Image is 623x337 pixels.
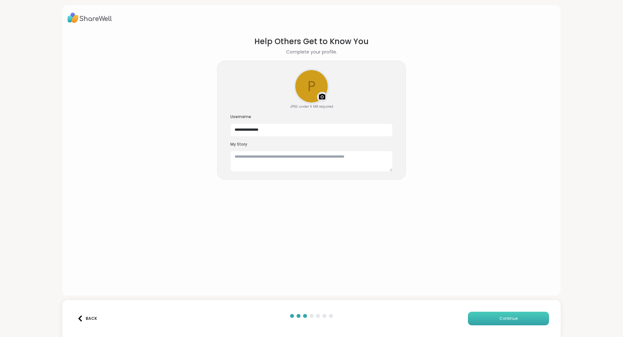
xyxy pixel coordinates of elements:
[254,36,369,47] h1: Help Others Get to Know You
[499,316,518,321] span: Continue
[67,10,112,25] img: ShareWell Logo
[77,316,97,321] div: Back
[286,49,337,55] h2: Complete your profile.
[230,142,393,147] h3: My Story
[230,114,393,120] h3: Username
[290,104,333,109] div: JPEG under 6 MB required
[468,312,549,325] button: Continue
[74,312,100,325] button: Back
